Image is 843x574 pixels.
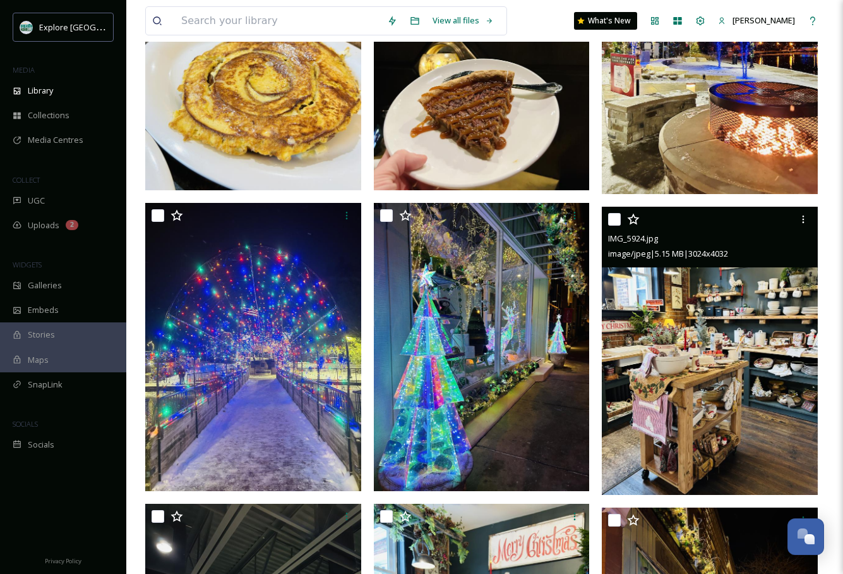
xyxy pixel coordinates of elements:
a: What's New [574,12,637,30]
span: UGC [28,195,45,207]
a: [PERSON_NAME] [712,8,801,33]
span: Stories [28,329,55,341]
span: Galleries [28,279,62,291]
span: Uploads [28,219,59,231]
img: 67e7af72-b6c8-455a-acf8-98e6fe1b68aa.avif [20,21,33,34]
input: Search your library [175,7,381,35]
span: COLLECT [13,175,40,185]
span: IMG_5924.jpg [608,233,658,244]
button: Open Chat [787,518,824,555]
div: 2 [66,220,78,230]
a: View all files [426,8,500,33]
span: WIDGETS [13,260,42,269]
span: SnapLink [28,379,63,391]
span: [PERSON_NAME] [732,15,795,26]
span: image/jpeg | 5.15 MB | 3024 x 4032 [608,248,728,259]
span: Socials [28,439,54,451]
img: IMG_6196.jpg [145,203,361,491]
img: IMG_5703.jpg [374,203,590,491]
span: Library [28,85,53,97]
span: Privacy Policy [45,557,81,565]
span: Explore [GEOGRAPHIC_DATA][PERSON_NAME] [39,21,213,33]
a: Privacy Policy [45,553,81,568]
span: Maps [28,354,49,366]
span: MEDIA [13,65,35,75]
span: Embeds [28,304,59,316]
img: IMG_5924.jpg [602,207,818,495]
span: SOCIALS [13,419,38,429]
span: Collections [28,109,69,121]
span: Media Centres [28,134,83,146]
